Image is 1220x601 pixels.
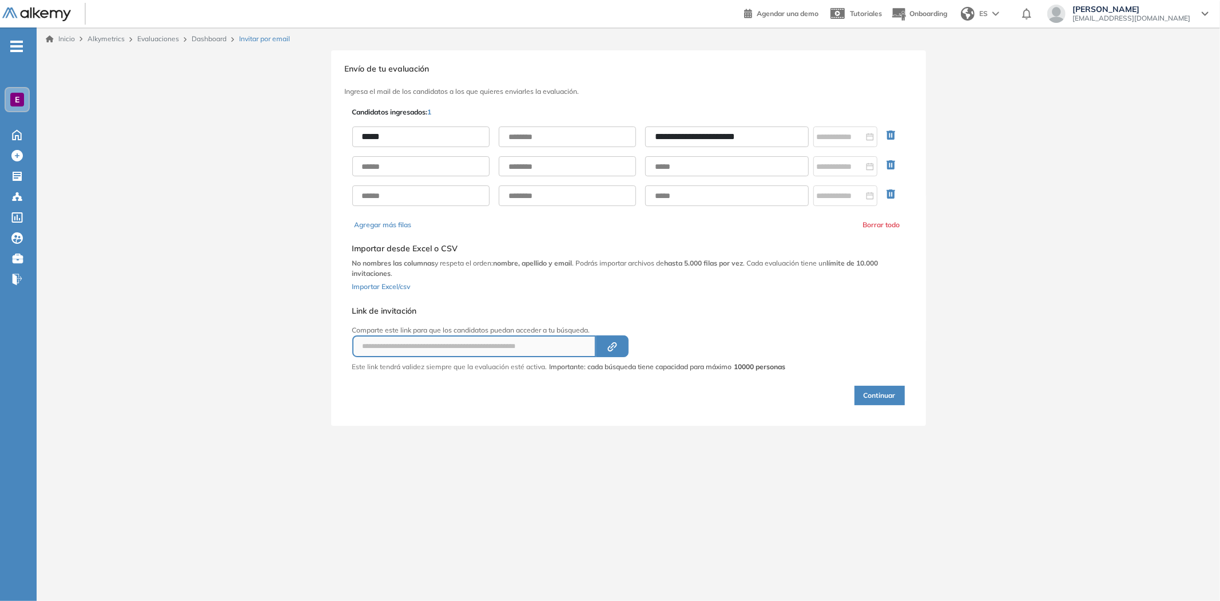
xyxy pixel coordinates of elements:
[192,34,226,43] a: Dashboard
[352,244,905,254] h5: Importar desde Excel o CSV
[15,95,19,104] span: E
[1072,14,1190,23] span: [EMAIL_ADDRESS][DOMAIN_NAME]
[352,259,435,267] b: No nombres las columnas
[352,259,879,278] b: límite de 10.000 invitaciones
[665,259,744,267] b: hasta 5.000 filas por vez
[345,88,912,96] h3: Ingresa el mail de los candidatos a los que quieres enviarles la evaluación.
[46,34,75,44] a: Inicio
[979,9,988,19] span: ES
[352,258,905,279] p: y respeta el orden: . Podrás importar archivos de . Cada evaluación tiene un .
[1163,546,1220,601] div: Widget de chat
[863,220,900,230] button: Borrar todo
[352,325,786,335] p: Comparte este link para que los candidatos puedan acceder a tu búsqueda.
[734,362,786,371] strong: 10000 personas
[345,64,912,74] h3: Envío de tu evaluación
[850,9,882,18] span: Tutoriales
[891,2,947,26] button: Onboarding
[352,279,411,292] button: Importar Excel/csv
[494,259,573,267] b: nombre, apellido y email
[352,107,432,117] p: Candidatos ingresados:
[352,282,411,291] span: Importar Excel/csv
[10,45,23,48] i: -
[744,6,818,19] a: Agendar una demo
[2,7,71,22] img: Logo
[355,220,412,230] button: Agregar más filas
[88,34,125,43] span: Alkymetrics
[550,362,786,372] span: Importante: cada búsqueda tiene capacidad para máximo
[1163,546,1220,601] iframe: Chat Widget
[352,306,786,316] h5: Link de invitación
[352,362,547,372] p: Este link tendrá validez siempre que la evaluación esté activa.
[757,9,818,18] span: Agendar una demo
[855,386,905,405] button: Continuar
[137,34,179,43] a: Evaluaciones
[961,7,975,21] img: world
[1072,5,1190,14] span: [PERSON_NAME]
[909,9,947,18] span: Onboarding
[428,108,432,116] span: 1
[239,34,290,44] span: Invitar por email
[992,11,999,16] img: arrow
